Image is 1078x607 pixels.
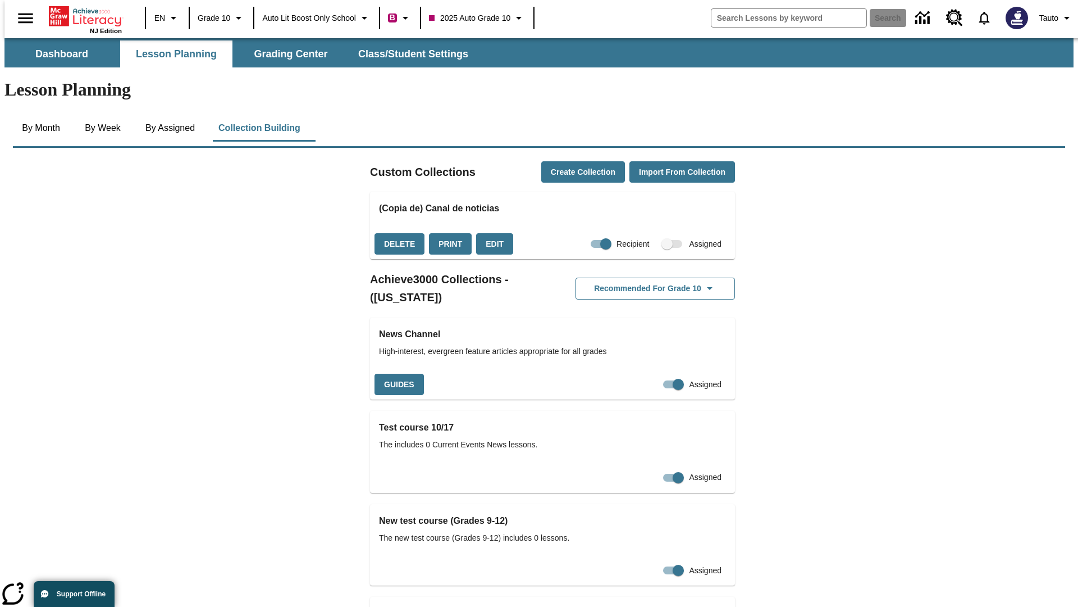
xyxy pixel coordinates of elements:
span: NJ Edition [90,28,122,34]
button: By Assigned [136,115,204,142]
button: Delete [374,233,424,255]
button: Class: 2025 Auto Grade 10, Select your class [424,8,530,28]
button: Open side menu [9,2,42,35]
button: School: Auto Lit Boost only School, Select your school [258,8,376,28]
span: High-interest, evergreen feature articles appropriate for all grades [379,346,726,357]
button: Lesson Planning [120,40,232,67]
a: Notifications [970,3,999,33]
button: Guides [374,374,424,396]
button: Print, will open in a new window [429,233,472,255]
button: Support Offline [34,581,115,607]
button: By Month [13,115,69,142]
button: Create Collection [541,161,625,183]
input: search field [711,9,866,27]
span: Assigned [689,472,721,483]
span: Assigned [689,565,721,577]
span: B [390,11,395,25]
button: Recommended for Grade 10 [575,278,735,300]
h3: News Channel [379,327,726,342]
button: Profile/Settings [1035,8,1078,28]
span: Support Offline [57,590,106,598]
h2: Achieve3000 Collections - ([US_STATE]) [370,270,552,306]
span: Recipient [616,238,649,250]
h3: New test course (Grades 9-12) [379,513,726,529]
h2: Custom Collections [370,163,476,181]
h1: Lesson Planning [4,79,1074,100]
h3: Test course 10/17 [379,420,726,436]
a: Home [49,5,122,28]
span: Tauto [1039,12,1058,24]
span: 2025 Auto Grade 10 [429,12,510,24]
a: Data Center [908,3,939,34]
span: EN [154,12,165,24]
div: SubNavbar [4,38,1074,67]
span: The new test course (Grades 9-12) includes 0 lessons. [379,532,726,544]
button: Collection Building [209,115,309,142]
a: Resource Center, Will open in new tab [939,3,970,33]
button: Select a new avatar [999,3,1035,33]
button: Class/Student Settings [349,40,477,67]
button: Boost Class color is violet red. Change class color [383,8,417,28]
button: By Week [75,115,131,142]
span: Auto Lit Boost only School [262,12,356,24]
span: The includes 0 Current Events News lessons. [379,439,726,451]
img: Avatar [1006,7,1028,29]
button: Dashboard [6,40,118,67]
button: Grade: Grade 10, Select a grade [193,8,250,28]
h3: (Copia de) Canal de noticias [379,201,726,216]
button: Grading Center [235,40,347,67]
button: Language: EN, Select a language [149,8,185,28]
button: Edit [476,233,513,255]
span: Assigned [689,238,721,250]
span: Grade 10 [198,12,230,24]
div: Home [49,4,122,34]
button: Import from Collection [629,161,735,183]
span: Assigned [689,379,721,391]
div: SubNavbar [4,40,478,67]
